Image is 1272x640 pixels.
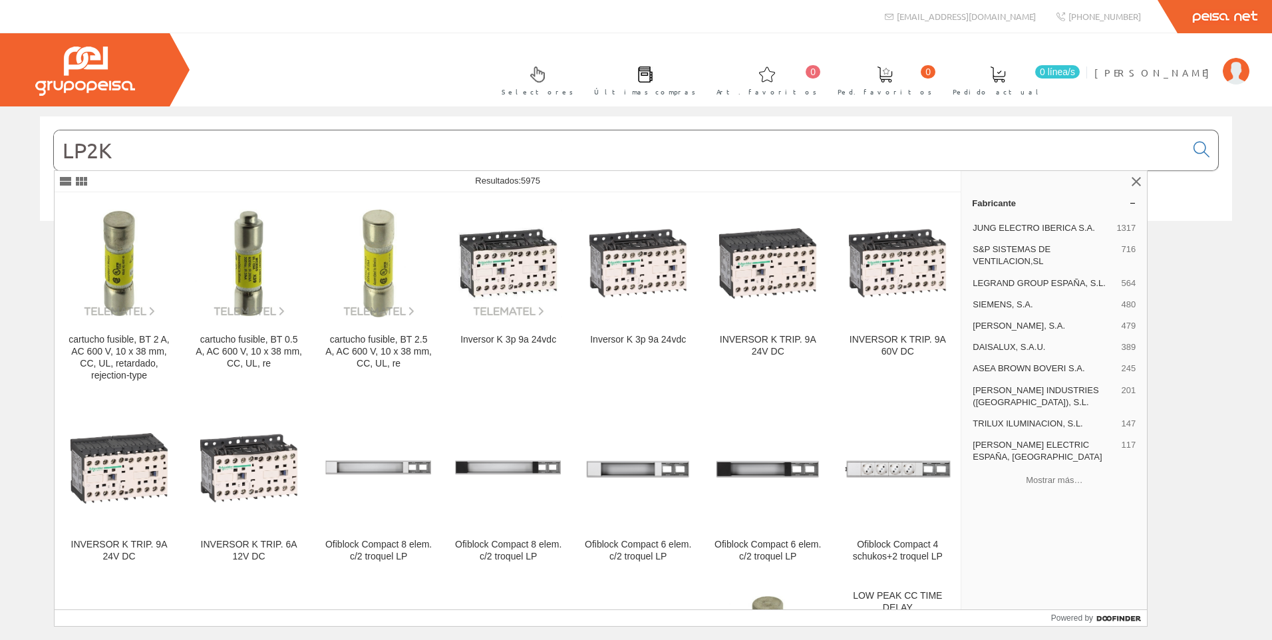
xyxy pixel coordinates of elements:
[35,47,135,96] img: Grupo Peisa
[454,539,562,563] div: Ofiblock Compact 8 elem. c/2 troquel LP
[1122,363,1136,375] span: 245
[1122,418,1136,430] span: 147
[833,398,962,578] a: Ofiblock Compact 4 schukos+2 troquel LP Ofiblock Compact 4 schukos+2 troquel LP
[573,193,703,397] a: Inversor K 3p 9a 24vdc Inversor K 3p 9a 24vdc
[714,539,822,563] div: Ofiblock Compact 6 elem. c/2 troquel LP
[184,193,313,397] a: cartucho fusible, BT 0.5 A, AC 600 V, 10 x 38 mm, CC, UL, re cartucho fusible, BT 0.5 A, AC 600 V...
[973,341,1116,353] span: DAISALUX, S.A.U.
[806,65,820,79] span: 0
[325,210,432,317] img: cartucho fusible, BT 2.5 A, AC 600 V, 10 x 38 mm, CC, UL, re
[184,398,313,578] a: INVERSOR K TRIP. 6A 12V DC INVERSOR K TRIP. 6A 12V DC
[444,398,573,578] a: Ofiblock Compact 8 elem. c/2 troquel LP Ofiblock Compact 8 elem. c/2 troquel LP
[973,277,1116,289] span: LEGRAND GROUP ESPAÑA, S.L.
[714,456,822,481] img: Ofiblock Compact 6 elem. c/2 troquel LP
[584,539,692,563] div: Ofiblock Compact 6 elem. c/2 troquel LP
[1068,11,1141,22] span: [PHONE_NUMBER]
[1051,610,1148,626] a: Powered by
[195,414,303,522] img: INVERSOR K TRIP. 6A 12V DC
[1035,65,1080,79] span: 0 línea/s
[521,176,540,186] span: 5975
[314,398,443,578] a: Ofiblock Compact 8 elem. c/2 troquel LP Ofiblock Compact 8 elem. c/2 troquel LP
[1122,385,1136,408] span: 201
[454,456,562,481] img: Ofiblock Compact 8 elem. c/2 troquel LP
[573,398,703,578] a: Ofiblock Compact 6 elem. c/2 troquel LP Ofiblock Compact 6 elem. c/2 troquel LP
[973,243,1116,267] span: S&P SISTEMAS DE VENTILACION,SL
[973,320,1116,332] span: [PERSON_NAME], S.A.
[594,85,696,98] span: Últimas compras
[967,469,1142,491] button: Mostrar más…
[714,334,822,358] div: INVERSOR K TRIP. 9A 24V DC
[714,210,822,317] img: INVERSOR K TRIP. 9A 24V DC
[973,439,1116,463] span: [PERSON_NAME] ELECTRIC ESPAÑA, [GEOGRAPHIC_DATA]
[1051,612,1093,624] span: Powered by
[65,414,173,522] img: INVERSOR K TRIP. 9A 24V DC
[973,385,1116,408] span: [PERSON_NAME] INDUSTRIES ([GEOGRAPHIC_DATA]), S.L.
[1116,222,1136,234] span: 1317
[325,456,432,481] img: Ofiblock Compact 8 elem. c/2 troquel LP
[444,193,573,397] a: Inversor K 3p 9a 24vdc Inversor K 3p 9a 24vdc
[1122,277,1136,289] span: 564
[716,85,817,98] span: Art. favoritos
[833,193,962,397] a: INVERSOR K TRIP. 9A 60V DC INVERSOR K TRIP. 9A 60V DC
[195,539,303,563] div: INVERSOR K TRIP. 6A 12V DC
[1094,55,1249,68] a: [PERSON_NAME]
[961,192,1147,214] a: Fabricante
[325,539,432,563] div: Ofiblock Compact 8 elem. c/2 troquel LP
[584,334,692,346] div: Inversor K 3p 9a 24vdc
[973,222,1111,234] span: JUNG ELECTRO IBERICA S.A.
[65,334,173,382] div: cartucho fusible, BT 2 A, AC 600 V, 10 x 38 mm, CC, UL, retardado, rejection-type
[973,299,1116,311] span: SIEMENS, S.A.
[55,398,184,578] a: INVERSOR K TRIP. 9A 24V DC INVERSOR K TRIP. 9A 24V DC
[55,193,184,397] a: cartucho fusible, BT 2 A, AC 600 V, 10 x 38 mm, CC, UL, retardado, rejection-type cartucho fusibl...
[65,210,173,317] img: cartucho fusible, BT 2 A, AC 600 V, 10 x 38 mm, CC, UL, retardado, rejection-type
[325,334,432,370] div: cartucho fusible, BT 2.5 A, AC 600 V, 10 x 38 mm, CC, UL, re
[475,176,540,186] span: Resultados:
[973,363,1116,375] span: ASEA BROWN BOVERI S.A.
[54,130,1186,170] input: Buscar...
[454,210,562,317] img: Inversor K 3p 9a 24vdc
[488,55,580,104] a: Selectores
[838,85,932,98] span: Ped. favoritos
[454,334,562,346] div: Inversor K 3p 9a 24vdc
[1122,243,1136,267] span: 716
[584,456,692,481] img: Ofiblock Compact 6 elem. c/2 troquel LP
[921,65,935,79] span: 0
[844,590,951,614] div: LOW PEAK CC TIME DELAY
[844,539,951,563] div: Ofiblock Compact 4 schukos+2 troquel LP
[703,398,832,578] a: Ofiblock Compact 6 elem. c/2 troquel LP Ofiblock Compact 6 elem. c/2 troquel LP
[195,210,303,317] img: cartucho fusible, BT 0.5 A, AC 600 V, 10 x 38 mm, CC, UL, re
[314,193,443,397] a: cartucho fusible, BT 2.5 A, AC 600 V, 10 x 38 mm, CC, UL, re cartucho fusible, BT 2.5 A, AC 600 V...
[584,210,692,317] img: Inversor K 3p 9a 24vdc
[844,334,951,358] div: INVERSOR K TRIP. 9A 60V DC
[1122,341,1136,353] span: 389
[1094,66,1216,79] span: [PERSON_NAME]
[65,539,173,563] div: INVERSOR K TRIP. 9A 24V DC
[40,238,1232,249] div: © Grupo Peisa
[703,193,832,397] a: INVERSOR K TRIP. 9A 24V DC INVERSOR K TRIP. 9A 24V DC
[581,55,703,104] a: Últimas compras
[897,11,1036,22] span: [EMAIL_ADDRESS][DOMAIN_NAME]
[502,85,573,98] span: Selectores
[1122,299,1136,311] span: 480
[844,210,951,317] img: INVERSOR K TRIP. 9A 60V DC
[953,85,1043,98] span: Pedido actual
[195,334,303,370] div: cartucho fusible, BT 0.5 A, AC 600 V, 10 x 38 mm, CC, UL, re
[1122,439,1136,463] span: 117
[973,418,1116,430] span: TRILUX ILUMINACION, S.L.
[1122,320,1136,332] span: 479
[844,457,951,480] img: Ofiblock Compact 4 schukos+2 troquel LP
